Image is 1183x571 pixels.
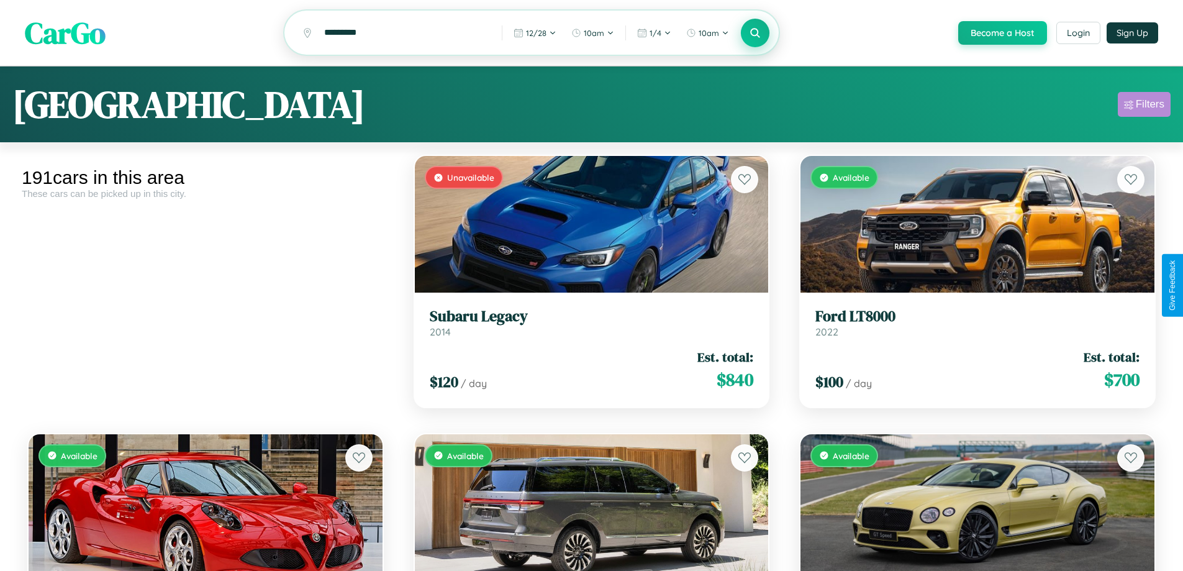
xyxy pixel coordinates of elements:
span: $ 840 [717,367,753,392]
span: $ 120 [430,372,458,392]
div: Filters [1136,98,1164,111]
span: Est. total: [1084,348,1140,366]
span: Available [833,172,869,183]
span: 2014 [430,326,451,338]
span: Unavailable [447,172,494,183]
span: Available [447,450,484,461]
span: $ 100 [815,372,843,392]
a: Subaru Legacy2014 [430,308,754,338]
button: Filters [1118,92,1171,117]
button: 12/28 [507,23,563,43]
div: Give Feedback [1168,260,1177,311]
button: 1/4 [631,23,678,43]
span: 10am [584,28,604,38]
span: Available [61,450,97,461]
button: 10am [565,23,620,43]
h3: Ford LT8000 [815,308,1140,326]
span: Available [833,450,869,461]
h3: Subaru Legacy [430,308,754,326]
button: Sign Up [1107,22,1158,43]
span: 12 / 28 [526,28,546,38]
span: / day [461,377,487,390]
span: 2022 [815,326,838,338]
div: 191 cars in this area [22,167,389,188]
a: Ford LT80002022 [815,308,1140,338]
span: CarGo [25,12,106,53]
button: 10am [680,23,735,43]
h1: [GEOGRAPHIC_DATA] [12,79,365,130]
button: Login [1056,22,1100,44]
span: / day [846,377,872,390]
span: $ 700 [1104,367,1140,392]
span: 10am [699,28,719,38]
span: Est. total: [697,348,753,366]
div: These cars can be picked up in this city. [22,188,389,199]
span: 1 / 4 [650,28,661,38]
button: Become a Host [958,21,1047,45]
